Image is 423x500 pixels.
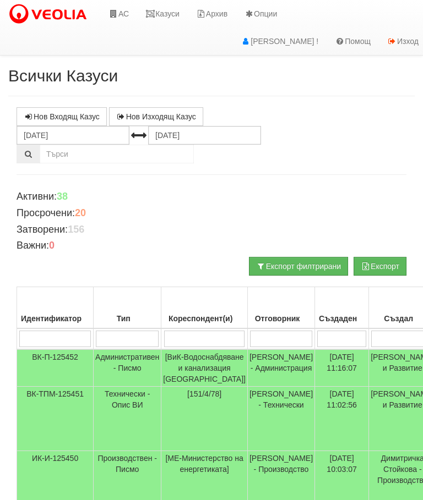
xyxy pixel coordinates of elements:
div: Създаден [317,311,367,326]
div: Тип [95,311,159,326]
b: 20 [75,207,86,218]
span: [ВиК-Водоснабдяване и канализация [GEOGRAPHIC_DATA]] [163,353,246,383]
th: Отговорник: No sort applied, activate to apply an ascending sort [247,287,314,329]
td: [DATE] 11:16:07 [315,349,369,387]
span: [151/4/78] [187,389,221,398]
img: VeoliaLogo.png [8,3,92,26]
th: Кореспондент(и): No sort applied, activate to apply an ascending sort [161,287,248,329]
b: 0 [49,240,55,251]
h4: Просрочени: [17,208,406,219]
a: Помощ [327,28,379,55]
td: [PERSON_NAME] - Администрация [247,349,314,387]
td: ВК-П-125452 [17,349,94,387]
th: Идентификатор: No sort applied, activate to apply an ascending sort [17,287,94,329]
div: Отговорник [250,311,313,326]
td: Административен - Писмо [94,349,161,387]
th: Създаден: No sort applied, activate to apply an ascending sort [315,287,369,329]
td: ВК-ТПМ-125451 [17,387,94,451]
a: Нов Входящ Казус [17,107,107,126]
button: Експорт филтрирани [249,257,348,276]
a: Нов Изходящ Казус [109,107,203,126]
b: 156 [68,224,84,235]
td: [PERSON_NAME] - Технически [247,387,314,451]
h4: Важни: [17,240,406,251]
h4: Активни: [17,191,406,202]
h2: Всички Казуси [8,67,415,85]
div: Идентификатор [19,311,91,326]
a: [PERSON_NAME] ! [232,28,327,55]
button: Експорт [354,257,406,276]
th: Тип: No sort applied, activate to apply an ascending sort [94,287,161,329]
b: 38 [57,191,68,202]
input: Търсене по Идентификатор, Бл/Вх/Ап, Тип, Описание, Моб. Номер, Имейл, Файл, Коментар, [40,145,194,163]
div: Кореспондент(и) [163,311,246,326]
td: Технически - Опис ВИ [94,387,161,451]
span: [МЕ-Министерство на енергетиката] [165,454,243,474]
h4: Затворени: [17,224,406,235]
td: [DATE] 11:02:56 [315,387,369,451]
